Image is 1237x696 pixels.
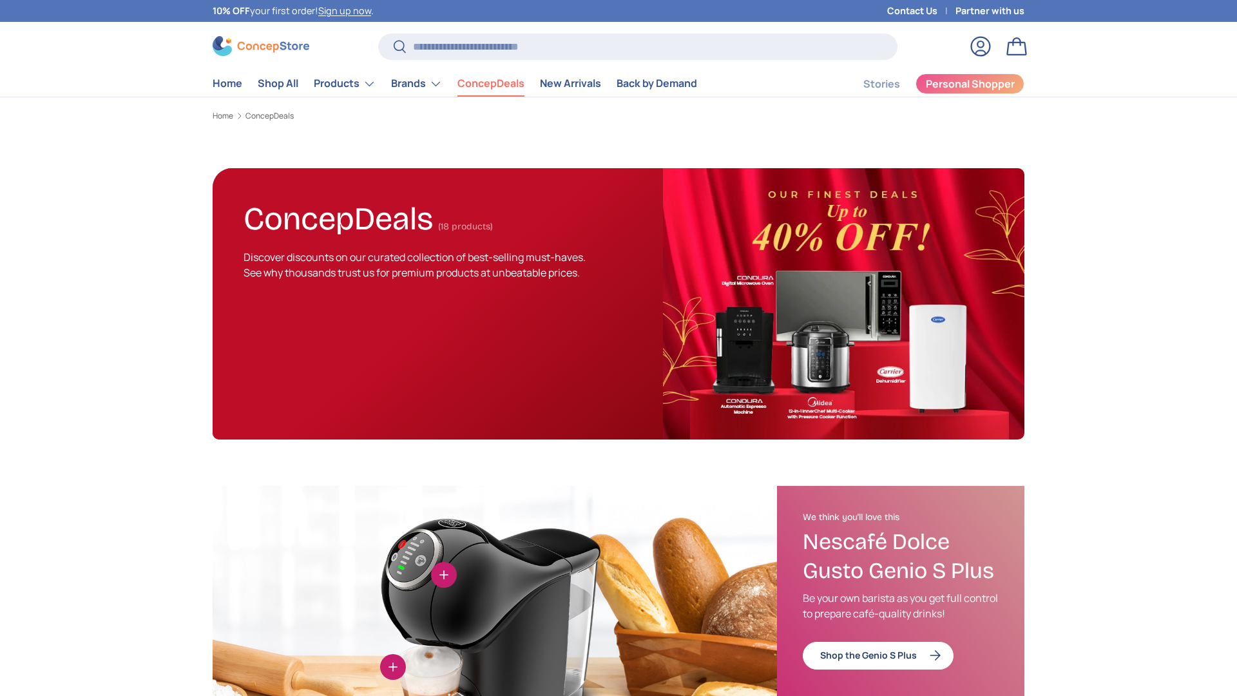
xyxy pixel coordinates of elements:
img: ConcepStore [213,36,309,56]
h3: Nescafé Dolce Gusto Genio S Plus [803,528,999,586]
a: Partner with us [955,4,1024,18]
p: your first order! . [213,4,374,18]
a: ConcepDeals [457,71,524,96]
summary: Brands [383,71,450,97]
span: Personal Shopper [926,79,1015,89]
a: New Arrivals [540,71,601,96]
h1: ConcepDeals [244,195,433,238]
span: (18 products) [438,221,493,232]
a: Home [213,71,242,96]
summary: Products [306,71,383,97]
a: Stories [863,72,900,97]
nav: Secondary [832,71,1024,97]
a: Contact Us [887,4,955,18]
nav: Primary [213,71,697,97]
span: Discover discounts on our curated collection of best-selling must-haves. See why thousands trust ... [244,250,586,280]
a: Shop the Genio S Plus [803,642,954,670]
a: Home [213,112,233,120]
p: Be your own barista as you get full control to prepare café-quality drinks! [803,590,999,621]
a: Sign up now [318,5,371,17]
a: Personal Shopper [916,73,1024,94]
a: Brands [391,71,442,97]
a: ConcepDeals [245,112,294,120]
strong: 10% OFF [213,5,250,17]
h2: We think you'll love this [803,512,999,523]
nav: Breadcrumbs [213,110,1024,122]
a: Shop All [258,71,298,96]
a: Products [314,71,376,97]
a: Back by Demand [617,71,697,96]
img: ConcepDeals [663,168,1024,440]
